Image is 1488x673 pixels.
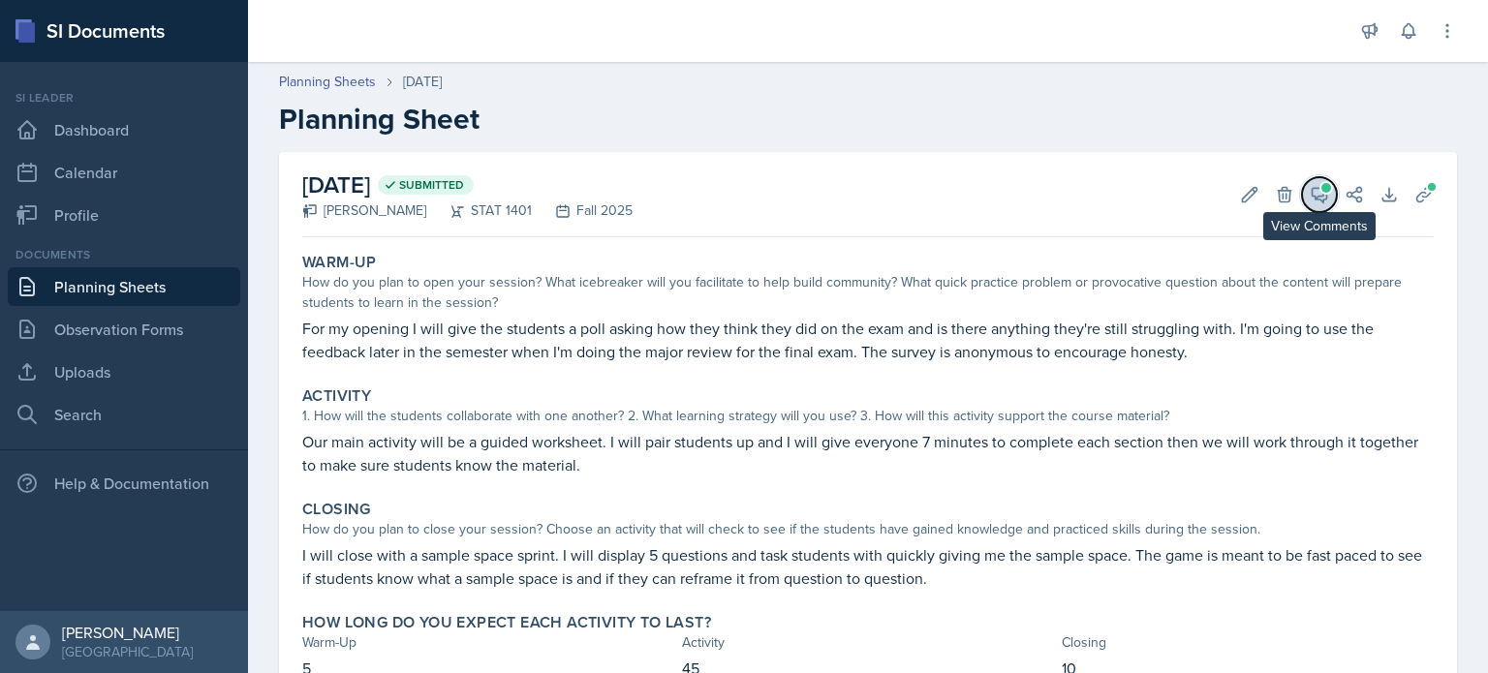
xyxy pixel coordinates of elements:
label: Warm-Up [302,253,377,272]
div: STAT 1401 [426,200,532,221]
div: 1. How will the students collaborate with one another? 2. What learning strategy will you use? 3.... [302,406,1434,426]
a: Planning Sheets [279,72,376,92]
div: Help & Documentation [8,464,240,503]
a: Observation Forms [8,310,240,349]
div: Documents [8,246,240,263]
a: Search [8,395,240,434]
h2: [DATE] [302,168,633,202]
h2: Planning Sheet [279,102,1457,137]
a: Profile [8,196,240,234]
div: How do you plan to close your session? Choose an activity that will check to see if the students ... [302,519,1434,539]
div: Closing [1062,632,1434,653]
a: Calendar [8,153,240,192]
label: Activity [302,386,371,406]
div: How do you plan to open your session? What icebreaker will you facilitate to help build community... [302,272,1434,313]
div: Warm-Up [302,632,674,653]
a: Planning Sheets [8,267,240,306]
div: Si leader [8,89,240,107]
label: Closing [302,500,371,519]
button: View Comments [1302,177,1337,212]
a: Uploads [8,352,240,391]
p: I will close with a sample space sprint. I will display 5 questions and task students with quickl... [302,543,1434,590]
p: For my opening I will give the students a poll asking how they think they did on the exam and is ... [302,317,1434,363]
div: [PERSON_NAME] [302,200,426,221]
span: Submitted [399,177,464,193]
label: How long do you expect each activity to last? [302,613,711,632]
div: Activity [682,632,1054,653]
div: [DATE] [403,72,442,92]
div: [GEOGRAPHIC_DATA] [62,642,193,661]
p: Our main activity will be a guided worksheet. I will pair students up and I will give everyone 7 ... [302,430,1434,476]
a: Dashboard [8,110,240,149]
div: [PERSON_NAME] [62,623,193,642]
div: Fall 2025 [532,200,633,221]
